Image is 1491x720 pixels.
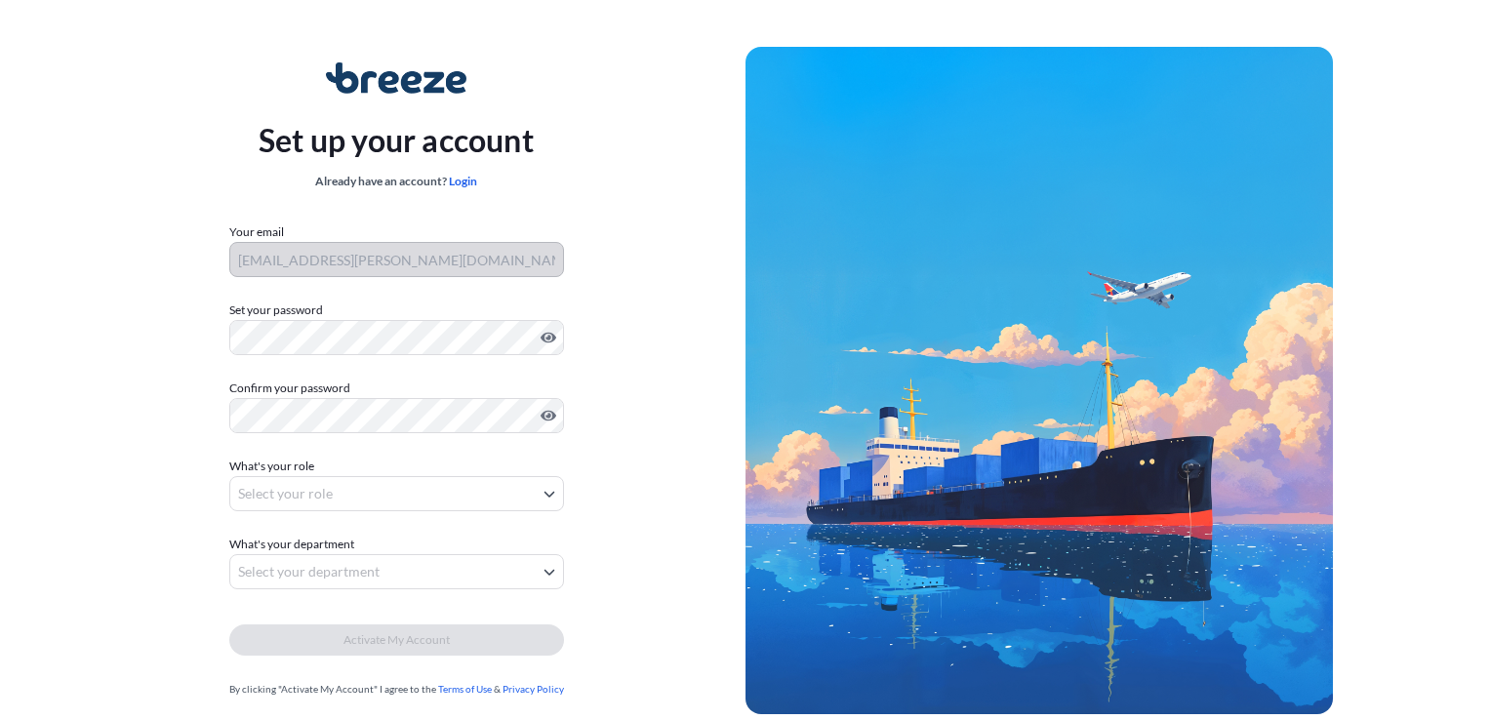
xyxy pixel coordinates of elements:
[229,379,564,398] label: Confirm your password
[229,554,564,589] button: Select your department
[259,117,534,164] p: Set up your account
[541,408,556,423] button: Show password
[229,300,564,320] label: Set your password
[541,330,556,345] button: Show password
[229,242,564,277] input: Your email address
[745,47,1333,714] img: Ship illustration
[326,62,467,94] img: Breeze
[438,683,492,695] a: Terms of Use
[238,484,333,503] span: Select your role
[229,624,564,656] button: Activate My Account
[343,630,450,650] span: Activate My Account
[229,457,314,476] span: What's your role
[238,562,380,581] span: Select your department
[229,535,354,554] span: What's your department
[229,679,564,699] div: By clicking "Activate My Account" I agree to the &
[449,174,477,188] a: Login
[503,683,564,695] a: Privacy Policy
[229,476,564,511] button: Select your role
[259,172,534,191] div: Already have an account?
[229,222,284,242] label: Your email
